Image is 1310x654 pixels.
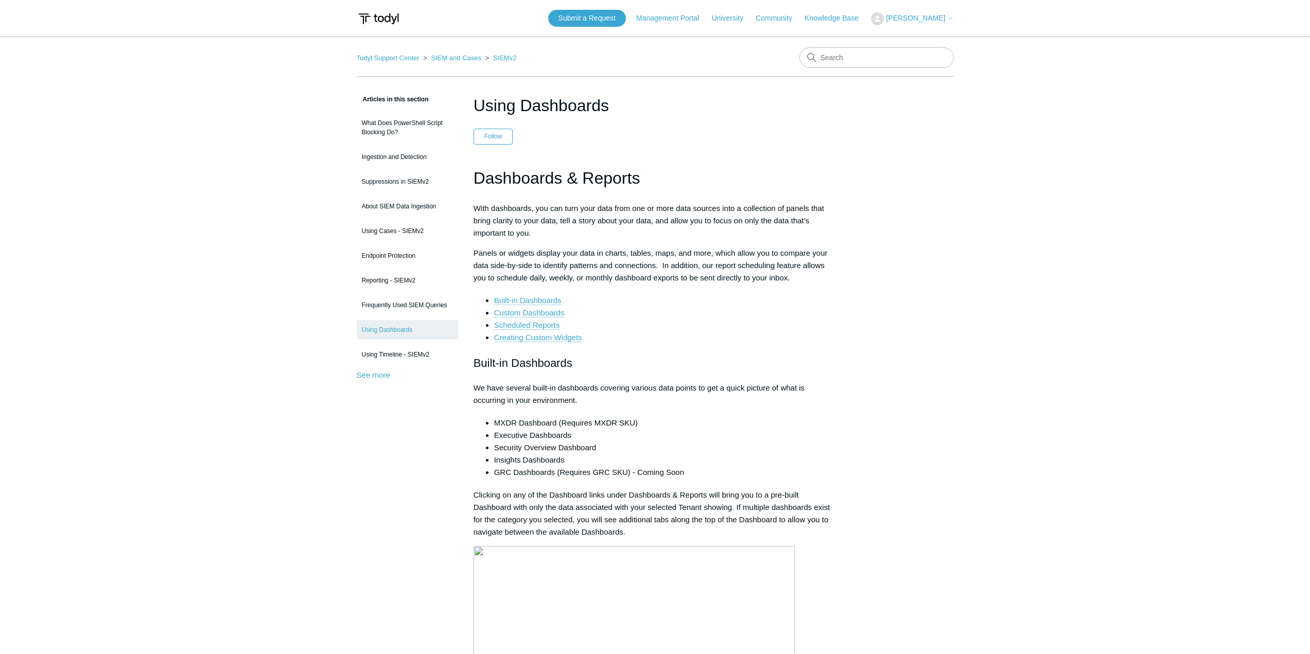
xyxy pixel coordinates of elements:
a: University [711,13,753,24]
button: Follow Article [474,129,513,144]
p: Clicking on any of the Dashboard links under Dashboards & Reports will bring you to a pre-built D... [474,489,837,538]
a: Submit a Request [548,10,626,27]
a: Using Dashboards [357,320,458,340]
a: Ingestion and Detection [357,147,458,167]
a: Custom Dashboards [494,308,565,317]
li: SIEM and Cases [421,54,483,62]
li: SIEMv2 [483,54,517,62]
a: Todyl Support Center [357,54,420,62]
a: Creating Custom Widgets [494,333,582,342]
p: With dashboards, you can turn your data from one or more data sources into a collection of panels... [474,202,837,239]
a: Community [756,13,802,24]
a: Scheduled Reports [494,321,560,330]
a: What Does PowerShell Script Blocking Do? [357,113,458,142]
a: Endpoint Protection [357,246,458,266]
a: Using Cases - SIEMv2 [357,221,458,241]
span: [PERSON_NAME] [886,14,945,22]
a: Frequently Used SIEM Queries [357,295,458,315]
h1: Dashboards & Reports [474,165,837,191]
a: Management Portal [636,13,709,24]
span: Articles in this section [357,96,429,103]
li: GRC Dashboards (Requires GRC SKU) - Coming Soon [494,466,837,479]
img: Todyl Support Center Help Center home page [357,9,400,28]
a: Built-in Dashboards [494,296,562,305]
li: Insights Dashboards [494,454,837,466]
h2: Built-in Dashboards [474,354,837,372]
li: MXDR Dashboard (Requires MXDR SKU) [494,417,837,429]
a: See more [357,370,390,379]
a: Using Timeline - SIEMv2 [357,345,458,364]
a: Knowledge Base [805,13,869,24]
a: About SIEM Data Ingestion [357,197,458,216]
a: Suppressions in SIEMv2 [357,172,458,191]
p: Panels or widgets display your data in charts, tables, maps, and more, which allow you to compare... [474,247,837,284]
li: Todyl Support Center [357,54,422,62]
a: SIEM and Cases [431,54,481,62]
li: Executive Dashboards [494,429,837,441]
p: We have several built-in dashboards covering various data points to get a quick picture of what i... [474,382,837,406]
h1: Using Dashboards [474,93,837,118]
input: Search [799,47,954,68]
li: Security Overview Dashboard [494,441,837,454]
button: [PERSON_NAME] [871,12,953,25]
a: SIEMv2 [493,54,517,62]
a: Reporting - SIEMv2 [357,271,458,290]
